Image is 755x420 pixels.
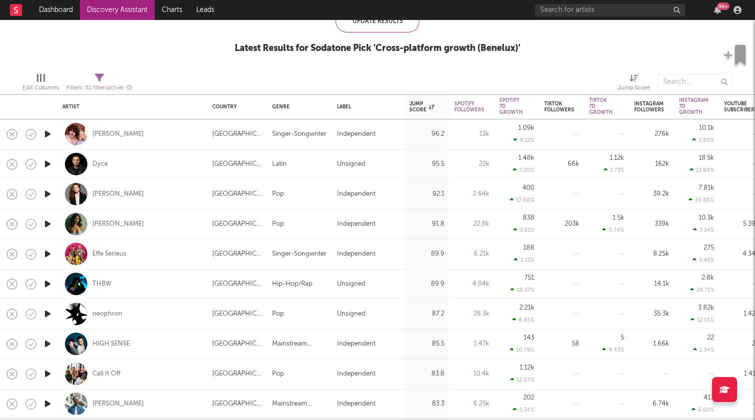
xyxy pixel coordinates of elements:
div: 751 [524,275,534,281]
div: Latest Results for Sodatone Pick ' Cross-platform growth (Benelux) ' [235,42,520,54]
div: 1.66k [634,338,669,350]
div: [GEOGRAPHIC_DATA] [212,278,262,290]
div: Spotify Followers [454,101,484,113]
div: Pop [272,368,284,380]
a: Dyce [92,160,108,169]
div: 9.12 % [513,137,534,143]
div: 14.1k [634,278,669,290]
div: 3.14 % [693,227,714,233]
div: 202 [523,395,534,401]
div: 8.45 % [512,317,534,323]
div: 0.74 % [602,227,624,233]
div: Pop [272,188,284,200]
div: 1.47k [454,338,489,350]
div: Jump Score [409,101,434,113]
div: Filters [66,82,132,94]
div: Unsigned [337,308,366,320]
div: 2.64k [454,188,489,200]
div: Instagram 7D Growth [679,97,709,115]
div: 39.2k [634,188,669,200]
div: 22k [454,158,489,170]
div: 12.07 % [510,377,534,383]
div: 162k [634,158,669,170]
div: 188 [523,245,534,251]
div: Country [212,104,257,110]
div: 10.4k [454,368,489,380]
div: [GEOGRAPHIC_DATA] [212,158,262,170]
div: [GEOGRAPHIC_DATA] [212,308,262,320]
div: 3.82k [698,305,714,311]
a: HIGH SENSE [92,340,130,349]
div: 95.5 [409,158,444,170]
div: Genre [272,104,322,110]
div: Singer-Songwriter [272,128,327,140]
div: 24.71 % [690,287,714,293]
div: Instagram Followers [634,101,664,113]
div: [GEOGRAPHIC_DATA] [212,398,262,410]
div: 13k [454,128,489,140]
a: Effe Serieus [92,250,126,259]
div: 7.20 % [513,167,534,173]
div: 3.12 % [514,257,534,263]
div: 276k [634,128,669,140]
div: Independent [337,248,376,260]
div: [GEOGRAPHIC_DATA] [212,128,262,140]
div: [GEOGRAPHIC_DATA] [212,248,262,260]
div: 91.8 [409,218,444,230]
div: 6.25k [454,398,489,410]
div: 83.8 [409,368,444,380]
div: 3.81 % [513,227,534,233]
span: ( 11 filters active) [85,85,124,91]
div: 99 + [717,2,730,10]
div: 2.21k [519,305,534,311]
div: 7.81k [699,185,714,191]
div: 400 [522,185,534,191]
div: 4.84k [454,278,489,290]
div: 17.88 % [510,197,534,203]
div: 3.45 % [693,257,714,263]
div: 1.34 % [693,347,714,353]
div: 10.79 % [510,347,534,353]
div: 2.8k [702,275,714,281]
div: 8.25k [634,248,669,260]
div: 1.12k [610,155,624,161]
div: Pop [272,308,284,320]
div: 275 [704,245,714,251]
div: 24.88 % [689,197,714,203]
div: Singer-Songwriter [272,248,327,260]
div: 89.9 [409,248,444,260]
div: Jump Score [618,69,650,98]
div: 83.3 [409,398,444,410]
div: 58 [544,338,579,350]
div: 35.3k [634,308,669,320]
a: Call It Off [92,370,120,379]
div: 1.5k [613,215,624,221]
div: 838 [523,215,534,221]
div: [GEOGRAPHIC_DATA] [212,188,262,200]
button: 99+ [714,6,721,14]
div: 6.21k [454,248,489,260]
div: 92.1 [409,188,444,200]
div: Tiktok Followers [544,101,574,113]
div: neophron [92,310,122,319]
div: Spotify 7D Growth [499,97,523,115]
div: 96.2 [409,128,444,140]
div: Pop [272,218,284,230]
div: 1.48k [518,155,534,161]
div: Unsigned [337,278,366,290]
div: 66k [544,158,579,170]
input: Search for artists [535,4,685,16]
div: 1.73 % [604,167,624,173]
div: 22 [707,335,714,341]
a: [PERSON_NAME] [92,190,144,199]
a: [PERSON_NAME] [92,400,144,409]
div: [GEOGRAPHIC_DATA] [212,338,262,350]
div: 3.80 % [692,137,714,143]
input: Search... [658,74,733,89]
